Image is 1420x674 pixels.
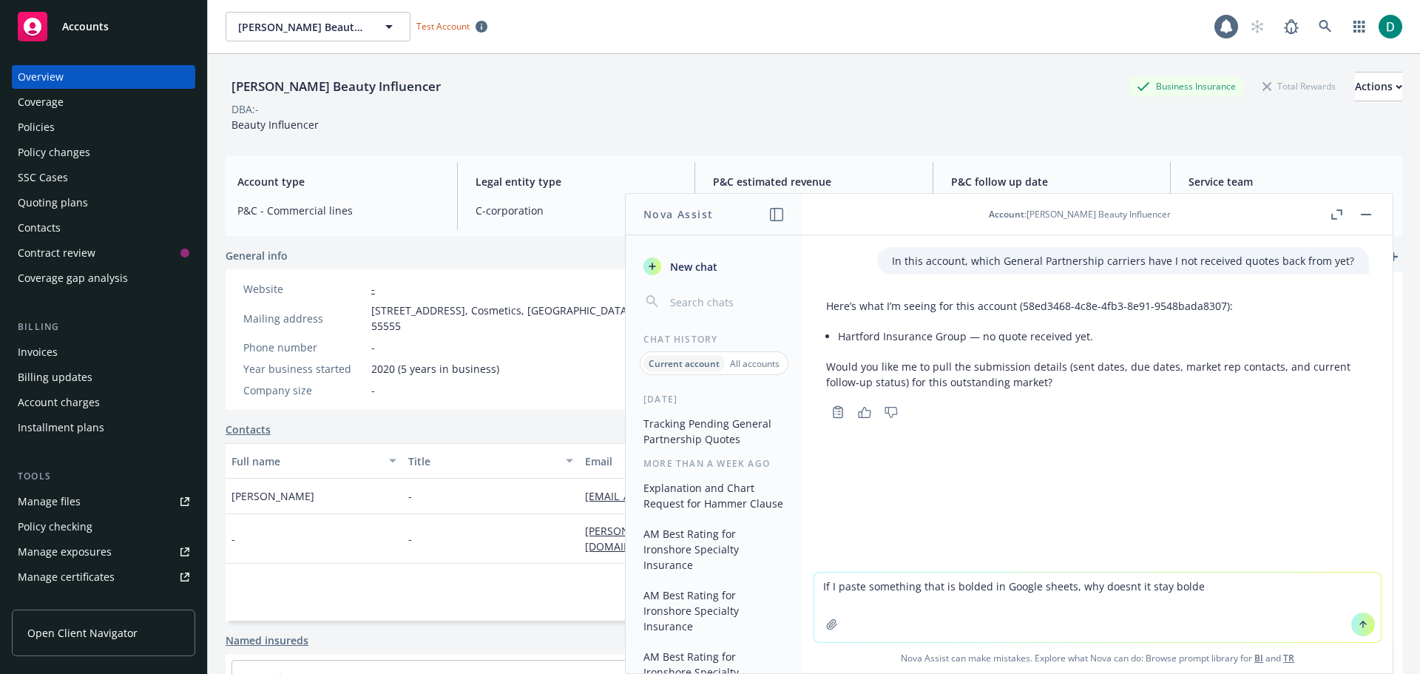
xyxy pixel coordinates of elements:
[1254,652,1263,664] a: BI
[12,320,195,334] div: Billing
[12,266,195,290] a: Coverage gap analysis
[18,166,68,189] div: SSC Cases
[371,340,375,355] span: -
[12,216,195,240] a: Contacts
[12,241,195,265] a: Contract review
[12,590,195,614] a: Manage claims
[638,253,791,280] button: New chat
[371,282,375,296] a: -
[579,443,873,479] button: Email
[1355,72,1402,101] button: Actions
[1255,77,1343,95] div: Total Rewards
[476,203,677,218] span: C-corporation
[226,77,447,96] div: [PERSON_NAME] Beauty Influencer
[1129,77,1243,95] div: Business Insurance
[626,393,802,405] div: [DATE]
[18,391,100,414] div: Account charges
[1311,12,1340,41] a: Search
[18,266,128,290] div: Coverage gap analysis
[371,383,375,398] span: -
[826,298,1369,314] p: Here’s what I’m seeing for this account (58ed3468-4c8e-4fb3-8e91-9548bada8307):
[402,443,579,479] button: Title
[667,291,785,312] input: Search chats
[237,174,439,189] span: Account type
[585,454,851,469] div: Email
[226,12,410,41] button: [PERSON_NAME] Beauty Influencer
[12,6,195,47] a: Accounts
[231,531,235,547] span: -
[18,365,92,389] div: Billing updates
[18,65,64,89] div: Overview
[416,20,470,33] span: Test Account
[18,115,55,139] div: Policies
[371,303,644,334] span: [STREET_ADDRESS], Cosmetics, [GEOGRAPHIC_DATA], 55555
[626,457,802,470] div: More than a week ago
[1384,248,1402,266] a: add
[476,174,677,189] span: Legal entity type
[12,540,195,564] a: Manage exposures
[18,340,58,364] div: Invoices
[18,216,61,240] div: Contacts
[808,643,1387,673] span: Nova Assist can make mistakes. Explore what Nova can do: Browse prompt library for and
[410,18,493,34] span: Test Account
[814,573,1381,642] textarea: If I paste something that is bolded in Google sheets, why doesnt it stay bolde
[18,515,92,539] div: Policy checking
[243,281,365,297] div: Website
[243,361,365,377] div: Year business started
[243,311,365,326] div: Mailing address
[18,565,115,589] div: Manage certificates
[649,357,720,370] p: Current account
[408,488,412,504] span: -
[27,625,138,641] span: Open Client Navigator
[989,208,1024,220] span: Account
[12,141,195,164] a: Policy changes
[226,422,271,437] a: Contacts
[18,490,81,513] div: Manage files
[12,365,195,389] a: Billing updates
[231,118,319,132] span: Beauty Influencer
[226,443,402,479] button: Full name
[18,191,88,215] div: Quoting plans
[667,259,717,274] span: New chat
[989,208,1171,220] div: : [PERSON_NAME] Beauty Influencer
[12,565,195,589] a: Manage certificates
[638,411,791,451] button: Tracking Pending General Partnership Quotes
[18,590,92,614] div: Manage claims
[18,540,112,564] div: Manage exposures
[638,522,791,577] button: AM Best Rating for Ironshore Specialty Insurance
[951,174,1153,189] span: P&C follow up date
[1242,12,1272,41] a: Start snowing
[12,340,195,364] a: Invoices
[1277,12,1306,41] a: Report a Bug
[12,166,195,189] a: SSC Cases
[585,489,770,503] a: [EMAIL_ADDRESS][DOMAIN_NAME]
[638,476,791,516] button: Explanation and Chart Request for Hammer Clause
[408,454,557,469] div: Title
[12,490,195,513] a: Manage files
[831,405,845,419] svg: Copy to clipboard
[12,469,195,484] div: Tools
[243,383,365,398] div: Company size
[231,488,314,504] span: [PERSON_NAME]
[408,531,412,547] span: -
[18,416,104,439] div: Installment plans
[12,115,195,139] a: Policies
[231,101,259,117] div: DBA: -
[1345,12,1374,41] a: Switch app
[585,524,839,553] a: [PERSON_NAME][EMAIL_ADDRESS][PERSON_NAME][DOMAIN_NAME]
[238,19,366,35] span: [PERSON_NAME] Beauty Influencer
[62,21,109,33] span: Accounts
[643,206,713,222] h1: Nova Assist
[12,65,195,89] a: Overview
[626,333,802,346] div: Chat History
[231,454,380,469] div: Full name
[237,203,439,218] span: P&C - Commercial lines
[730,357,780,370] p: All accounts
[371,361,499,377] span: 2020 (5 years in business)
[1379,15,1402,38] img: photo
[226,248,288,263] span: General info
[12,391,195,414] a: Account charges
[243,340,365,355] div: Phone number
